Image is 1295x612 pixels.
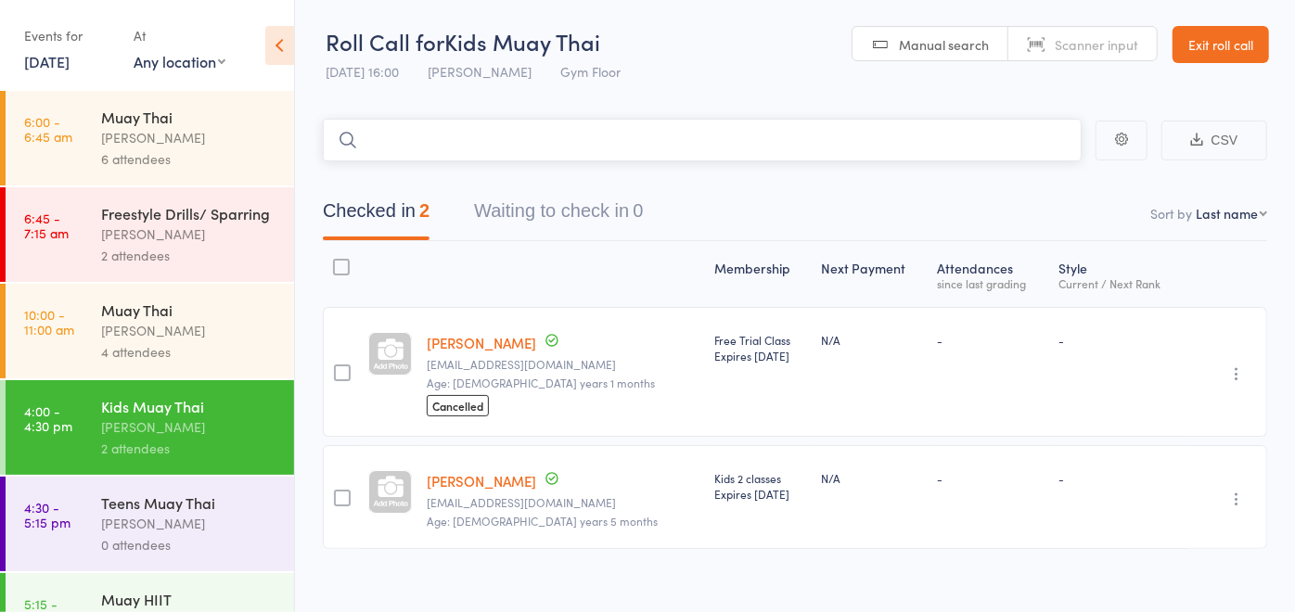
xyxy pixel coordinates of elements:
div: Kids Muay Thai [101,396,278,416]
div: Muay HIIT [101,589,278,609]
a: 6:00 -6:45 amMuay Thai[PERSON_NAME]6 attendees [6,91,294,185]
button: CSV [1161,121,1267,160]
div: 0 attendees [101,534,278,555]
div: 2 attendees [101,438,278,459]
div: 4 attendees [101,341,278,363]
a: [DATE] [24,51,70,71]
a: 10:00 -11:00 amMuay Thai[PERSON_NAME]4 attendees [6,284,294,378]
span: Scanner input [1055,35,1138,54]
div: Expires [DATE] [714,486,806,502]
div: - [937,470,1044,486]
div: Events for [24,20,115,51]
div: Freestyle Drills/ Sparring [101,203,278,223]
a: [PERSON_NAME] [427,471,536,491]
div: 6 attendees [101,148,278,170]
div: Kids 2 classes [714,470,806,502]
a: 6:45 -7:15 amFreestyle Drills/ Sparring[PERSON_NAME]2 attendees [6,187,294,282]
div: [PERSON_NAME] [101,223,278,245]
time: 4:00 - 4:30 pm [24,403,72,433]
div: [PERSON_NAME] [101,320,278,341]
span: Cancelled [427,395,489,416]
time: 4:30 - 5:15 pm [24,500,71,529]
div: Style [1051,249,1187,299]
div: 2 attendees [101,245,278,266]
div: Muay Thai [101,107,278,127]
span: Manual search [899,35,989,54]
div: since last grading [937,277,1044,289]
label: Sort by [1150,204,1192,223]
a: 4:00 -4:30 pmKids Muay Thai[PERSON_NAME]2 attendees [6,380,294,475]
span: [DATE] 16:00 [326,62,399,81]
span: Kids Muay Thai [444,26,600,57]
time: 6:00 - 6:45 am [24,114,72,144]
small: roshietravelling@yahoo.com.au [427,496,699,509]
span: Roll Call for [326,26,444,57]
span: Age: [DEMOGRAPHIC_DATA] years 1 months [427,375,655,390]
button: Waiting to check in0 [474,191,643,240]
div: Expires [DATE] [714,348,806,363]
div: - [937,332,1044,348]
div: Atten­dances [930,249,1051,299]
a: 4:30 -5:15 pmTeens Muay Thai[PERSON_NAME]0 attendees [6,477,294,571]
div: At [134,20,225,51]
div: Membership [707,249,814,299]
div: 2 [419,200,430,221]
div: Muay Thai [101,300,278,320]
div: Last name [1196,204,1258,223]
a: [PERSON_NAME] [427,333,536,352]
div: - [1058,470,1180,486]
div: Teens Muay Thai [101,492,278,513]
a: Exit roll call [1173,26,1269,63]
span: Age: [DEMOGRAPHIC_DATA] years 5 months [427,513,658,529]
div: [PERSON_NAME] [101,513,278,534]
div: [PERSON_NAME] [101,127,278,148]
div: Next Payment [814,249,930,299]
div: Free Trial Class [714,332,806,363]
button: Checked in2 [323,191,430,240]
div: [PERSON_NAME] [101,416,278,438]
span: Gym Floor [560,62,621,81]
small: sundipghedia@gmail.com [427,358,699,371]
input: Search by name [323,119,1082,161]
time: 10:00 - 11:00 am [24,307,74,337]
div: N/A [821,332,922,348]
span: [PERSON_NAME] [428,62,532,81]
div: 0 [633,200,643,221]
div: Any location [134,51,225,71]
time: 6:45 - 7:15 am [24,210,69,240]
div: N/A [821,470,922,486]
div: Current / Next Rank [1058,277,1180,289]
div: - [1058,332,1180,348]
